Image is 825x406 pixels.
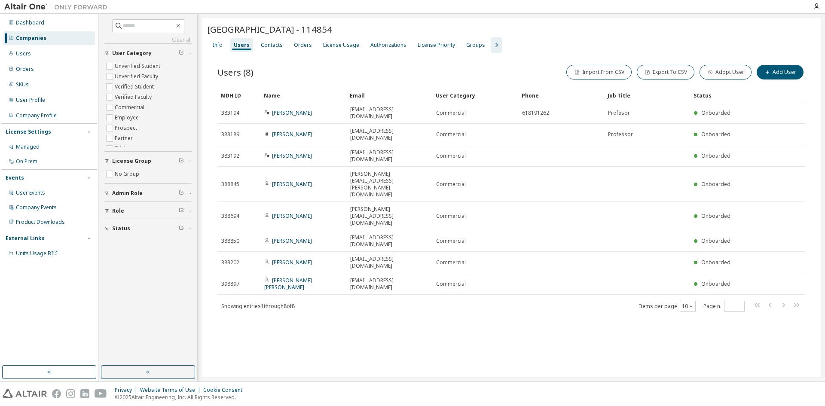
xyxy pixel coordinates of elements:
[272,152,312,159] a: [PERSON_NAME]
[16,66,34,73] div: Orders
[115,92,153,102] label: Verified Faculty
[350,128,428,141] span: [EMAIL_ADDRESS][DOMAIN_NAME]
[350,89,429,102] div: Email
[323,42,359,49] div: License Usage
[264,89,343,102] div: Name
[350,171,428,198] span: [PERSON_NAME][EMAIL_ADDRESS][PERSON_NAME][DOMAIN_NAME]
[179,50,184,57] span: Clear filter
[115,61,162,71] label: Unverified Student
[3,389,47,398] img: altair_logo.svg
[221,238,239,244] span: 388850
[112,190,143,197] span: Admin Role
[112,225,130,232] span: Status
[370,42,406,49] div: Authorizations
[757,65,804,79] button: Add User
[115,113,141,123] label: Employee
[16,219,65,226] div: Product Downloads
[221,213,239,220] span: 388694
[701,237,730,244] span: Onboarded
[272,212,312,220] a: [PERSON_NAME]
[272,237,312,244] a: [PERSON_NAME]
[221,181,239,188] span: 388845
[16,204,57,211] div: Company Events
[221,259,239,266] span: 383202
[16,189,45,196] div: User Events
[694,89,754,102] div: Status
[608,131,633,138] span: Professor
[115,133,134,143] label: Partner
[436,281,466,287] span: Commercial
[639,301,696,312] span: Items per page
[436,89,515,102] div: User Category
[112,50,152,57] span: User Category
[115,394,247,401] p: © 2025 Altair Engineering, Inc. All Rights Reserved.
[350,234,428,248] span: [EMAIL_ADDRESS][DOMAIN_NAME]
[207,23,332,35] span: [GEOGRAPHIC_DATA] - 114854
[608,89,687,102] div: Job Title
[701,259,730,266] span: Onboarded
[16,250,58,257] span: Units Usage BI
[221,131,239,138] span: 383189
[701,152,730,159] span: Onboarded
[115,82,156,92] label: Verified Student
[350,256,428,269] span: [EMAIL_ADDRESS][DOMAIN_NAME]
[272,180,312,188] a: [PERSON_NAME]
[112,208,124,214] span: Role
[80,389,89,398] img: linkedin.svg
[6,235,45,242] div: External Links
[221,302,295,310] span: Showing entries 1 through 8 of 8
[179,208,184,214] span: Clear filter
[436,110,466,116] span: Commercial
[221,110,239,116] span: 383194
[436,259,466,266] span: Commercial
[700,65,752,79] button: Adopt User
[350,206,428,226] span: [PERSON_NAME][EMAIL_ADDRESS][DOMAIN_NAME]
[350,277,428,291] span: [EMAIL_ADDRESS][DOMAIN_NAME]
[115,71,160,82] label: Unverified Faculty
[436,238,466,244] span: Commercial
[272,259,312,266] a: [PERSON_NAME]
[522,110,549,116] span: 618191262
[16,81,29,88] div: SKUs
[16,112,57,119] div: Company Profile
[350,149,428,163] span: [EMAIL_ADDRESS][DOMAIN_NAME]
[701,280,730,287] span: Onboarded
[418,42,455,49] div: License Priority
[350,106,428,120] span: [EMAIL_ADDRESS][DOMAIN_NAME]
[104,44,192,63] button: User Category
[115,102,146,113] label: Commercial
[16,50,31,57] div: Users
[701,180,730,188] span: Onboarded
[104,201,192,220] button: Role
[16,19,44,26] div: Dashboard
[637,65,694,79] button: Export To CSV
[16,97,45,104] div: User Profile
[213,42,223,49] div: Info
[272,131,312,138] a: [PERSON_NAME]
[179,158,184,165] span: Clear filter
[104,152,192,171] button: License Group
[115,123,139,133] label: Prospect
[436,131,466,138] span: Commercial
[272,109,312,116] a: [PERSON_NAME]
[95,389,107,398] img: youtube.svg
[16,143,40,150] div: Managed
[217,66,254,78] span: Users (8)
[6,128,51,135] div: License Settings
[221,281,239,287] span: 398897
[436,181,466,188] span: Commercial
[179,190,184,197] span: Clear filter
[66,389,75,398] img: instagram.svg
[682,303,694,310] button: 10
[16,35,46,42] div: Companies
[115,169,141,179] label: No Group
[608,110,630,116] span: Profesor
[264,277,312,291] a: [PERSON_NAME] [PERSON_NAME]
[294,42,312,49] div: Orders
[104,37,192,43] a: Clear all
[703,301,745,312] span: Page n.
[436,213,466,220] span: Commercial
[436,153,466,159] span: Commercial
[466,42,485,49] div: Groups
[4,3,112,11] img: Altair One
